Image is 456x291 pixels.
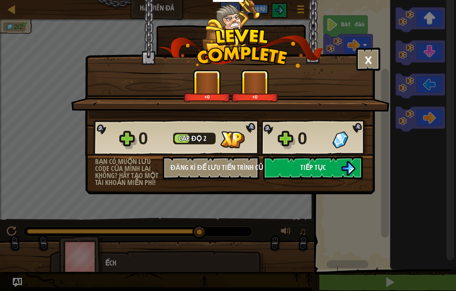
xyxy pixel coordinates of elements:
[220,131,245,148] img: XP nhận được
[298,126,328,151] div: 0
[300,163,326,172] span: Tiếp tục
[203,134,206,143] span: 2
[95,158,163,186] div: Bạn có muốn lưu code của mình lại không? Hãy tạo một tài khoản miễn phí!
[163,156,259,180] button: Đăng kí để lưu tiến trình của bạn
[233,94,277,100] div: +0
[332,131,348,148] img: Ngọc nhận được
[179,134,203,143] span: Cấp độ
[158,29,324,68] img: level_complete.png
[356,48,380,71] button: ×
[138,126,168,151] div: 0
[341,161,356,176] img: Tiếp tục
[185,94,229,100] div: +0
[263,156,363,180] button: Tiếp tục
